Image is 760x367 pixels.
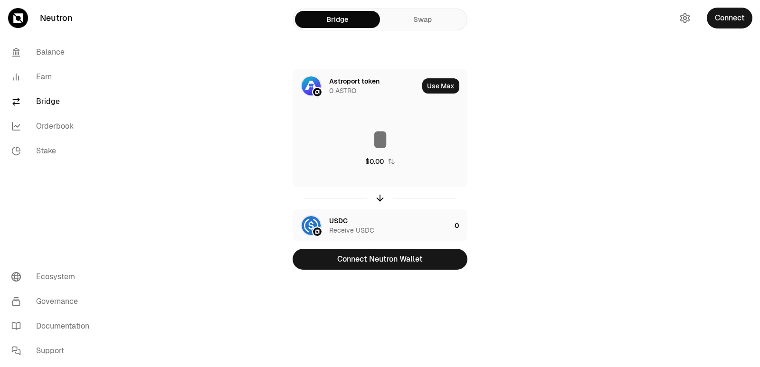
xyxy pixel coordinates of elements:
[4,114,103,139] a: Orderbook
[329,86,356,95] div: 0 ASTRO
[365,157,395,166] button: $0.00
[707,8,752,28] button: Connect
[313,227,322,236] img: Neutron Logo
[302,76,321,95] img: ASTRO Logo
[302,216,321,235] img: USDC Logo
[422,78,459,94] button: Use Max
[293,70,418,102] div: ASTRO LogoNeutron LogoAstroport token0 ASTRO
[380,11,465,28] a: Swap
[293,209,451,242] div: USDC LogoNeutron LogoUSDCReceive USDC
[329,76,380,86] div: Astroport token
[295,11,380,28] a: Bridge
[293,249,467,270] button: Connect Neutron Wallet
[293,209,467,242] button: USDC LogoNeutron LogoUSDCReceive USDC0
[313,88,322,96] img: Neutron Logo
[365,157,384,166] div: $0.00
[4,89,103,114] a: Bridge
[329,226,374,235] div: Receive USDC
[4,339,103,363] a: Support
[4,65,103,89] a: Earn
[4,40,103,65] a: Balance
[4,264,103,289] a: Ecosystem
[329,216,348,226] div: USDC
[4,289,103,314] a: Governance
[4,314,103,339] a: Documentation
[4,139,103,163] a: Stake
[455,209,467,242] div: 0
